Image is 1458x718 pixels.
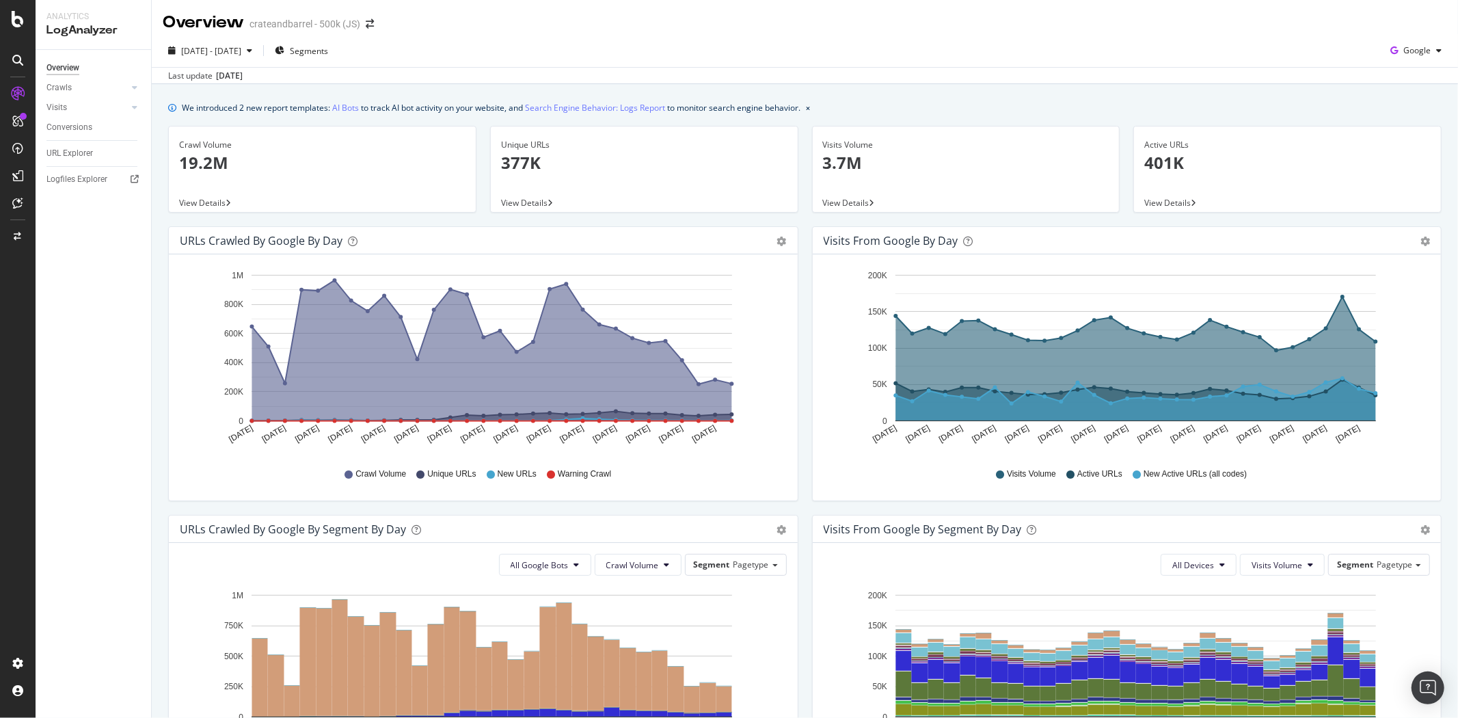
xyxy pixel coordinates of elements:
[46,172,107,187] div: Logfiles Explorer
[824,265,1425,455] svg: A chart.
[327,423,354,444] text: [DATE]
[168,101,1442,115] div: info banner
[1334,423,1362,444] text: [DATE]
[427,468,476,480] span: Unique URLs
[46,81,128,95] a: Crawls
[1268,423,1295,444] text: [DATE]
[46,172,141,187] a: Logfiles Explorer
[182,101,800,115] div: We introduced 2 new report templates: to track AI bot activity on your website, and to monitor se...
[802,98,813,118] button: close banner
[366,19,374,29] div: arrow-right-arrow-left
[224,358,243,368] text: 400K
[871,423,898,444] text: [DATE]
[181,45,241,57] span: [DATE] - [DATE]
[733,559,769,570] span: Pagetype
[1337,559,1373,570] span: Segment
[224,682,243,691] text: 250K
[1103,423,1130,444] text: [DATE]
[867,307,887,317] text: 150K
[872,380,887,390] text: 50K
[1172,559,1214,571] span: All Devices
[1377,559,1412,570] span: Pagetype
[501,139,787,151] div: Unique URLs
[46,120,141,135] a: Conversions
[1135,423,1163,444] text: [DATE]
[224,621,243,630] text: 750K
[690,423,718,444] text: [DATE]
[168,70,243,82] div: Last update
[46,81,72,95] div: Crawls
[216,70,243,82] div: [DATE]
[1301,423,1328,444] text: [DATE]
[499,554,591,576] button: All Google Bots
[1069,423,1096,444] text: [DATE]
[332,101,359,115] a: AI Bots
[46,120,92,135] div: Conversions
[823,197,869,209] span: View Details
[1169,423,1196,444] text: [DATE]
[824,522,1022,536] div: Visits from Google By Segment By Day
[867,621,887,630] text: 150K
[180,265,781,455] svg: A chart.
[1420,525,1430,535] div: gear
[249,17,360,31] div: crateandbarrel - 500k (JS)
[777,525,787,535] div: gear
[1161,554,1237,576] button: All Devices
[224,387,243,397] text: 200K
[501,151,787,174] p: 377K
[1240,554,1325,576] button: Visits Volume
[777,237,787,246] div: gear
[492,423,519,444] text: [DATE]
[1202,423,1229,444] text: [DATE]
[1144,151,1431,174] p: 401K
[867,271,887,280] text: 200K
[867,591,887,600] text: 200K
[1144,197,1191,209] span: View Details
[239,416,243,426] text: 0
[872,682,887,691] text: 50K
[824,234,958,248] div: Visits from Google by day
[970,423,997,444] text: [DATE]
[882,416,887,426] text: 0
[232,591,243,600] text: 1M
[1403,44,1431,56] span: Google
[179,151,465,174] p: 19.2M
[823,151,1109,174] p: 3.7M
[867,343,887,353] text: 100K
[1144,468,1247,480] span: New Active URLs (all codes)
[624,423,651,444] text: [DATE]
[180,522,406,536] div: URLs Crawled by Google By Segment By Day
[392,423,420,444] text: [DATE]
[1144,139,1431,151] div: Active URLs
[163,11,244,34] div: Overview
[1007,468,1056,480] span: Visits Volume
[1412,672,1444,704] div: Open Intercom Messenger
[46,61,141,75] a: Overview
[694,559,730,570] span: Segment
[937,423,964,444] text: [DATE]
[224,652,243,661] text: 500K
[1385,40,1447,62] button: Google
[595,554,681,576] button: Crawl Volume
[180,234,342,248] div: URLs Crawled by Google by day
[227,423,254,444] text: [DATE]
[558,423,586,444] text: [DATE]
[606,559,659,571] span: Crawl Volume
[525,101,665,115] a: Search Engine Behavior: Logs Report
[269,40,334,62] button: Segments
[46,11,140,23] div: Analytics
[293,423,321,444] text: [DATE]
[232,271,243,280] text: 1M
[179,139,465,151] div: Crawl Volume
[360,423,387,444] text: [DATE]
[498,468,537,480] span: New URLs
[46,101,128,115] a: Visits
[658,423,685,444] text: [DATE]
[1252,559,1302,571] span: Visits Volume
[511,559,569,571] span: All Google Bots
[46,61,79,75] div: Overview
[558,468,611,480] span: Warning Crawl
[355,468,406,480] span: Crawl Volume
